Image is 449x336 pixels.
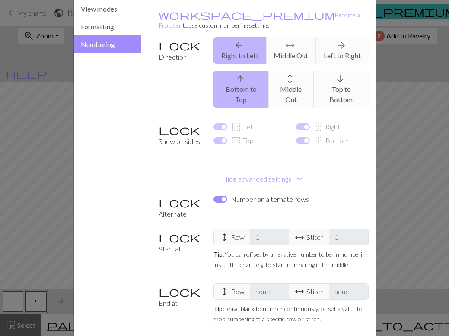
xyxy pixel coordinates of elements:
span: Row [213,229,250,245]
strong: Tip: [213,251,224,258]
button: Hide advanced settings [159,171,369,187]
span: expand_more [294,173,305,185]
span: Row [213,283,250,300]
span: Stitch [289,229,329,245]
span: border_bottom [313,135,324,147]
small: You can offset by a negative number to begin numbering inside the chart. e.g. to start numbering ... [213,251,368,268]
a: Become a Pro user [159,11,360,29]
span: border_top [231,135,241,147]
span: workspace_premium [159,9,335,21]
label: Show on sides [153,122,208,150]
span: border_left [231,121,241,133]
label: Bottom [313,135,349,146]
label: Left [231,122,255,132]
label: Top [231,135,254,146]
input: none [329,283,368,300]
span: height [219,286,229,298]
label: Right [313,122,340,132]
span: arrow_range [294,231,305,243]
label: Direction [153,37,208,115]
button: Formatting [74,18,141,36]
label: Start at [153,229,208,276]
span: arrow_range [294,286,305,298]
small: to use custom numbering settings [159,11,360,29]
span: Stitch [289,283,329,300]
strong: Tip: [213,305,224,312]
button: Numbering [74,35,141,53]
label: End at [153,283,208,331]
input: none [250,283,289,300]
span: border_right [313,121,324,133]
button: View modes [74,0,141,18]
label: Alternate [153,194,208,222]
label: Number on alternate rows [231,194,309,204]
small: Leave blank to number continuously, or set a value to stop numbering at a specific row or stitch. [213,305,363,323]
span: height [219,231,229,243]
